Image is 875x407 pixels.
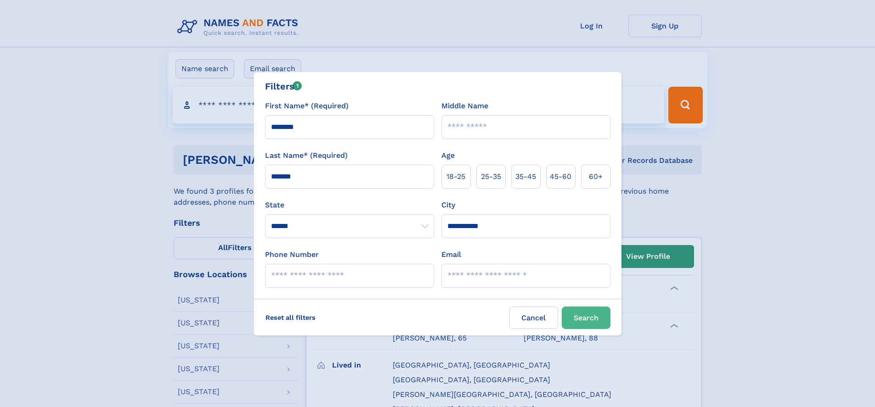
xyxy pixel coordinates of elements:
[562,307,610,329] button: Search
[260,307,322,329] label: Reset all filters
[265,200,434,211] label: State
[265,150,348,161] label: Last Name* (Required)
[265,79,302,93] div: Filters
[265,249,319,260] label: Phone Number
[441,249,461,260] label: Email
[441,200,455,211] label: City
[589,171,603,182] span: 60+
[509,307,558,329] label: Cancel
[515,171,536,182] span: 35‑45
[481,171,501,182] span: 25‑35
[446,171,465,182] span: 18‑25
[441,150,455,161] label: Age
[550,171,571,182] span: 45‑60
[441,100,488,112] label: Middle Name
[265,100,349,112] label: First Name* (Required)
